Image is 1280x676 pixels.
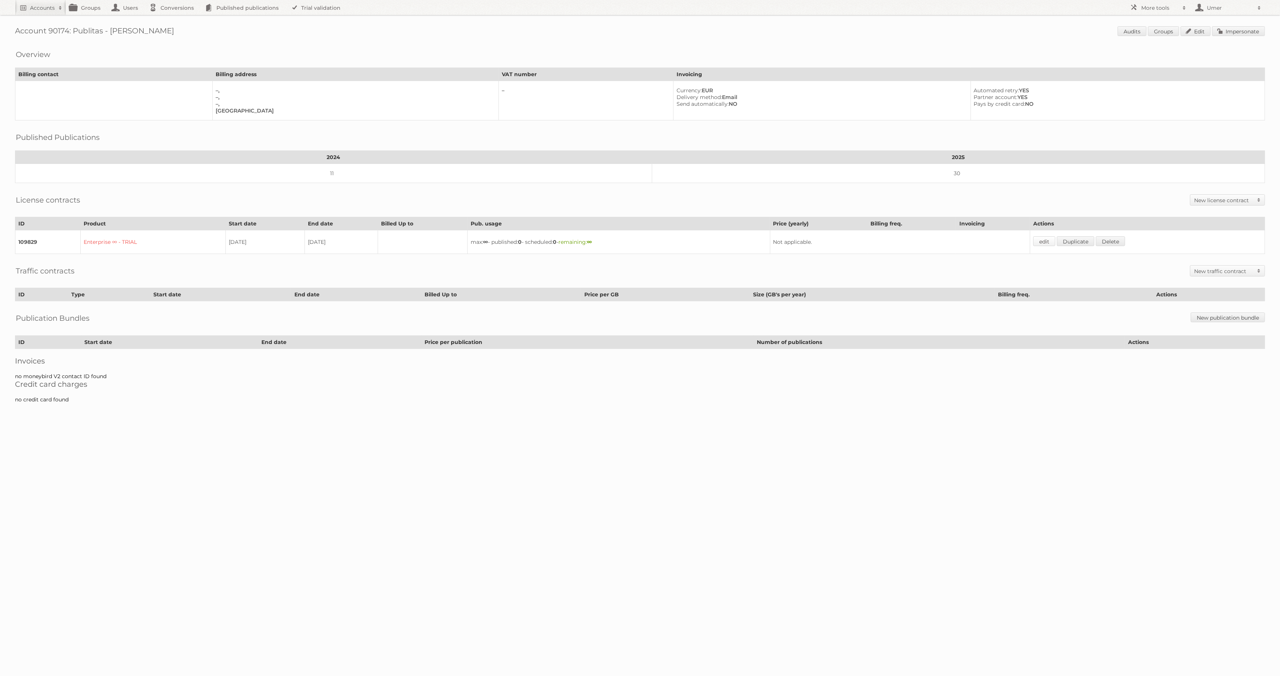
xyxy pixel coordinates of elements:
span: Currency: [677,87,702,94]
span: Send automatically: [677,101,729,107]
th: End date [305,217,378,230]
h1: Account 90174: Publitas - [PERSON_NAME] [15,26,1265,38]
h2: Overview [16,49,50,60]
th: Price per GB [581,288,750,301]
a: edit [1033,236,1055,246]
span: Toggle [1253,195,1265,205]
div: EUR [677,87,965,94]
a: New traffic contract [1190,266,1265,276]
a: Duplicate [1057,236,1094,246]
th: Size (GB's per year) [750,288,995,301]
th: Price per publication [422,336,754,349]
div: –, [216,87,492,94]
a: Impersonate [1212,26,1265,36]
h2: License contracts [16,194,80,206]
a: New publication bundle [1191,312,1265,322]
th: Invoicing [956,217,1030,230]
div: –, [216,101,492,107]
th: Billing contact [15,68,213,81]
a: New license contract [1190,195,1265,205]
h2: Umer [1205,4,1254,12]
div: NO [677,101,965,107]
div: YES [974,87,1259,94]
div: NO [974,101,1259,107]
th: 2025 [652,151,1265,164]
td: [DATE] [226,230,305,254]
td: max: - published: - scheduled: - [467,230,770,254]
th: ID [15,336,81,349]
td: – [498,81,673,120]
th: Start date [81,336,258,349]
th: Start date [150,288,291,301]
td: 11 [15,164,652,183]
strong: 0 [518,239,522,245]
a: Edit [1181,26,1211,36]
a: Audits [1118,26,1146,36]
span: Delivery method: [677,94,722,101]
span: remaining: [558,239,592,245]
td: Not applicable. [770,230,1030,254]
a: Delete [1096,236,1125,246]
span: Partner account: [974,94,1018,101]
th: End date [258,336,421,349]
th: ID [15,288,68,301]
h2: New traffic contract [1194,267,1253,275]
th: End date [291,288,421,301]
div: –, [216,94,492,101]
div: Email [677,94,965,101]
th: Billed Up to [378,217,467,230]
a: Groups [1148,26,1179,36]
h2: Publication Bundles [16,312,90,324]
td: 109829 [15,230,81,254]
strong: 0 [553,239,557,245]
td: Enterprise ∞ - TRIAL [80,230,225,254]
h2: More tools [1141,4,1179,12]
span: Pays by credit card: [974,101,1025,107]
h2: Traffic contracts [16,265,75,276]
th: VAT number [498,68,673,81]
th: Billing freq. [995,288,1153,301]
strong: ∞ [587,239,592,245]
th: ID [15,217,81,230]
div: YES [974,94,1259,101]
th: Pub. usage [467,217,770,230]
span: Automated retry: [974,87,1019,94]
th: Billing address [212,68,498,81]
th: Actions [1153,288,1265,301]
th: 2024 [15,151,652,164]
h2: Published Publications [16,132,100,143]
th: Billing freq. [867,217,956,230]
td: 30 [652,164,1265,183]
th: Invoicing [674,68,1265,81]
td: [DATE] [305,230,378,254]
th: Actions [1030,217,1265,230]
th: Type [68,288,150,301]
span: Toggle [1253,266,1265,276]
h2: New license contract [1194,197,1253,204]
h2: Credit card charges [15,380,1265,389]
h2: Invoices [15,356,1265,365]
th: Billed Up to [422,288,581,301]
th: Start date [226,217,305,230]
th: Actions [1125,336,1265,349]
h2: Accounts [30,4,55,12]
th: Number of publications [754,336,1125,349]
div: [GEOGRAPHIC_DATA] [216,107,492,114]
strong: ∞ [483,239,488,245]
th: Price (yearly) [770,217,867,230]
th: Product [80,217,225,230]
